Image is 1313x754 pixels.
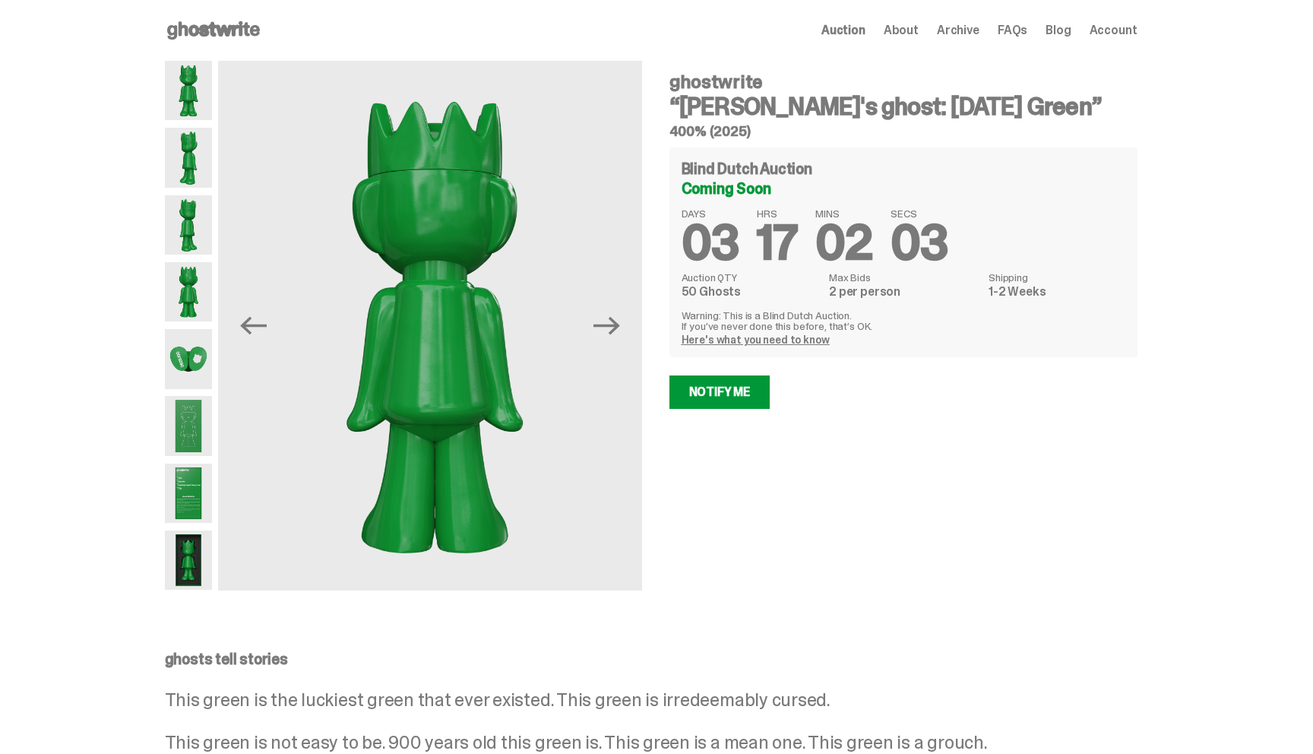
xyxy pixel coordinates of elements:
[682,310,1125,331] p: Warning: This is a Blind Dutch Auction. If you’ve never done this before, that’s OK.
[815,211,872,274] span: 02
[165,464,213,523] img: Schrodinger_Green_Hero_12.png
[891,208,948,219] span: SECS
[884,24,919,36] a: About
[1046,24,1071,36] a: Blog
[682,286,820,298] dd: 50 Ghosts
[165,262,213,322] img: Schrodinger_Green_Hero_6.png
[669,73,1137,91] h4: ghostwrite
[682,211,739,274] span: 03
[757,208,797,219] span: HRS
[829,272,979,283] dt: Max Bids
[590,309,624,342] button: Next
[236,309,270,342] button: Previous
[937,24,979,36] a: Archive
[682,272,820,283] dt: Auction QTY
[815,208,872,219] span: MINS
[165,329,213,388] img: Schrodinger_Green_Hero_7.png
[165,531,213,590] img: Schrodinger_Green_Hero_13.png
[165,691,1137,709] p: This green is the luckiest green that ever existed. This green is irredeemably cursed.
[165,195,213,255] img: Schrodinger_Green_Hero_3.png
[165,61,213,120] img: Schrodinger_Green_Hero_1.png
[998,24,1027,36] a: FAQs
[682,181,1125,196] div: Coming Soon
[891,211,948,274] span: 03
[821,24,865,36] a: Auction
[165,128,213,187] img: Schrodinger_Green_Hero_2.png
[1090,24,1137,36] a: Account
[165,651,1137,667] p: ghosts tell stories
[989,286,1125,298] dd: 1-2 Weeks
[829,286,979,298] dd: 2 per person
[682,333,830,347] a: Here's what you need to know
[165,733,1137,752] p: This green is not easy to be. 900 years old this green is. This green is a mean one. This green i...
[223,61,646,591] img: Schrodinger_Green_Hero_6.png
[669,94,1137,119] h3: “[PERSON_NAME]'s ghost: [DATE] Green”
[669,125,1137,138] h5: 400% (2025)
[682,161,812,176] h4: Blind Dutch Auction
[669,375,770,409] a: Notify Me
[165,396,213,455] img: Schrodinger_Green_Hero_9.png
[682,208,739,219] span: DAYS
[757,211,797,274] span: 17
[989,272,1125,283] dt: Shipping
